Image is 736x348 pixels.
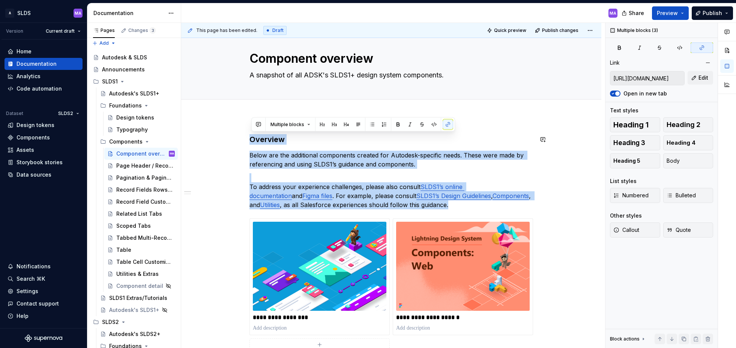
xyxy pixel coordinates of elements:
h3: Overview [249,134,533,145]
div: MA [610,10,616,16]
span: Heading 1 [613,121,649,129]
div: Tabbed Multi-Record Details view [116,234,173,242]
div: Announcements [102,66,145,73]
button: SLDS2 [55,108,83,119]
div: Analytics [17,73,41,80]
button: Heading 4 [663,135,713,150]
div: Design tokens [17,121,54,129]
div: MA [75,10,81,16]
img: 4394dbd7-8a48-4d4a-a4a6-5083e71d756f.jpeg [253,222,386,311]
span: Quick preview [494,27,526,33]
a: Autodesk's SLDS1+ [97,304,178,316]
span: Draft [272,27,284,33]
img: b5d437ca-3756-4f0c-b142-ce3311b806a2.png [396,222,530,311]
div: Components [109,138,143,145]
a: Design tokens [104,112,178,124]
span: Bulleted [667,192,696,199]
div: Design tokens [116,114,154,121]
a: Announcements [90,64,178,76]
div: Pagination & Pagination Controls [116,174,173,182]
span: Heading 5 [613,157,640,165]
a: Documentation [5,58,83,70]
div: Version [6,28,23,34]
a: Home [5,45,83,57]
div: Table [116,246,131,254]
button: Search ⌘K [5,273,83,285]
button: Multiple blocks [267,119,314,130]
button: Help [5,310,83,322]
div: Link [610,59,620,67]
div: Notifications [17,263,51,270]
button: Preview [652,6,689,20]
div: Text styles [610,107,638,114]
span: Heading 2 [667,121,700,129]
span: Preview [657,9,678,17]
div: SLDS2 [102,318,119,326]
button: Quote [663,222,713,238]
button: Body [663,153,713,168]
a: Scoped Tabs [104,220,178,232]
a: Code automation [5,83,83,95]
div: Block actions [610,336,640,342]
a: Design tokens [5,119,83,131]
span: SLDS2 [58,110,73,117]
div: SLDS2 [90,316,178,328]
div: Block actions [610,334,646,344]
button: Bulleted [663,188,713,203]
span: Body [667,157,680,165]
span: Numbered [613,192,649,199]
span: Add [99,40,109,46]
div: Autodesk's SLDS1+ [109,90,159,97]
span: Current draft [46,28,75,34]
div: Page Header / Record Home [116,162,173,169]
div: Search ⌘K [17,275,45,283]
div: Documentation [93,9,164,17]
svg: Supernova Logo [25,334,62,342]
span: Edit [698,74,708,82]
button: Publish [692,6,733,20]
a: Typography [104,124,178,136]
div: Autodesk & SLDS [102,54,147,61]
span: This page has been edited. [196,27,257,33]
a: Utilities [260,201,280,209]
div: Component overview [116,150,167,157]
div: Pages [93,27,115,33]
a: Component overviewMA [104,148,178,160]
button: Notifications [5,260,83,272]
div: SLDS1 [90,76,178,88]
a: Components [5,132,83,144]
div: Record Field Customizations [116,198,173,206]
div: MA [170,150,174,157]
button: Edit [688,71,713,85]
div: SLDS1 Extras/Tutorials [109,294,167,302]
a: SLDS1’s Design Guidelines [416,192,491,200]
button: Heading 1 [610,117,660,132]
div: Dataset [6,110,23,117]
a: Settings [5,285,83,297]
a: Storybook stories [5,156,83,168]
span: Heading 4 [667,139,695,147]
div: Data sources [17,171,51,179]
span: Share [629,9,644,17]
div: Documentation [17,60,57,68]
div: List styles [610,177,637,185]
a: Pagination & Pagination Controls [104,172,178,184]
span: Multiple blocks [270,121,304,127]
a: Record Field Customizations [104,196,178,208]
button: Numbered [610,188,660,203]
div: Utilities & Extras [116,270,159,278]
p: Below are the additional components created for Autodesk-specific needs. These were made by refer... [249,151,533,169]
div: Changes [128,27,156,33]
div: Scoped Tabs [116,222,151,230]
a: Tabbed Multi-Record Details view [104,232,178,244]
div: Record Fields Rows & Record Field [116,186,173,194]
a: Autodesk & SLDS [90,51,178,64]
textarea: A snapshot of all ADSK's SLDS1+ design system components. [248,69,532,81]
button: Current draft [42,26,84,36]
div: Components [17,134,50,141]
button: Share [618,6,649,20]
a: Data sources [5,169,83,181]
a: Analytics [5,70,83,82]
button: Contact support [5,298,83,310]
